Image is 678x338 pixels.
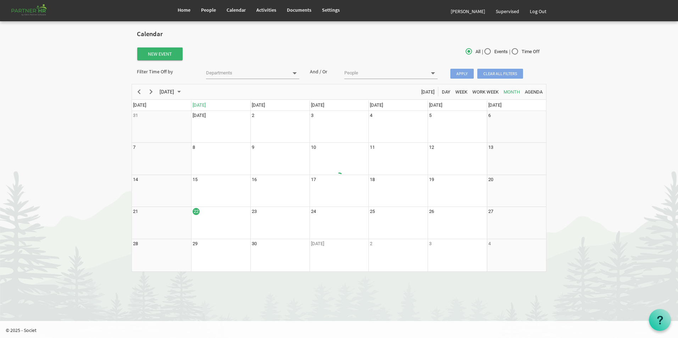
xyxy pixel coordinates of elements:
[445,1,490,21] a: [PERSON_NAME]
[524,1,552,21] a: Log Out
[137,30,541,38] h2: Calendar
[6,327,678,334] p: © 2025 - Societ
[305,68,339,75] div: And / Or
[132,84,546,272] schedule: of September 2025
[322,7,340,13] span: Settings
[227,7,246,13] span: Calendar
[512,49,540,55] span: Time Off
[206,68,288,78] input: Departments
[466,49,480,55] span: All
[256,7,276,13] span: Activities
[490,1,524,21] a: Supervised
[484,49,508,55] span: Events
[287,7,311,13] span: Documents
[137,47,183,60] button: New Event
[201,7,216,13] span: People
[496,8,519,15] span: Supervised
[477,69,523,79] span: Clear all filters
[408,47,546,57] div: | |
[178,7,190,13] span: Home
[132,68,201,75] div: Filter Time Off by
[344,68,426,78] input: People
[450,69,474,79] span: Apply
